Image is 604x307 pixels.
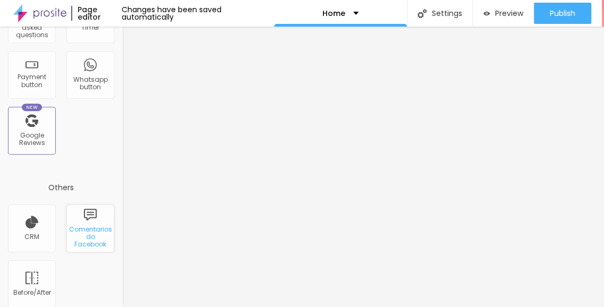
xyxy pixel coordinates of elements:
[495,9,523,18] span: Preview
[418,9,427,18] img: Icone
[11,73,53,89] div: Payment button
[122,6,274,21] div: Changes have been saved automatically
[473,3,534,24] button: Preview
[550,9,575,18] span: Publish
[69,76,111,91] div: Whatsapp button
[11,16,53,39] div: Frequently asked questions
[11,132,53,147] div: Google Reviews
[22,104,42,111] div: New
[71,6,122,21] div: Page editor
[24,233,39,241] div: CRM
[322,10,345,17] p: Home
[483,9,490,18] img: view-1.svg
[13,289,51,296] div: Before/After
[69,226,111,249] div: Comentarios do Facebook
[534,3,591,24] button: Publish
[81,24,99,31] div: Timer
